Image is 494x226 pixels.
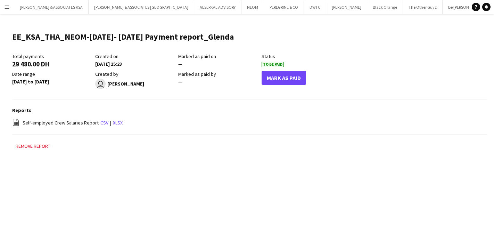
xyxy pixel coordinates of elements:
div: | [12,119,487,127]
div: Created on [95,53,175,59]
div: [DATE] 15:23 [95,61,175,67]
span: — [178,61,182,67]
div: [DATE] to [DATE] [12,79,92,85]
h1: EE_KSA_THA_NEOM-[DATE]- [DATE] Payment report_Glenda [12,32,234,42]
button: The Other Guyz [403,0,443,14]
button: PEREGRINE & CO [264,0,304,14]
button: [PERSON_NAME] & ASSOCIATES KSA [14,0,89,14]
a: csv [100,120,108,126]
button: Remove report [12,142,54,150]
button: Be [PERSON_NAME] [443,0,489,14]
span: — [178,79,182,85]
div: Status [262,53,341,59]
button: [PERSON_NAME] [326,0,367,14]
button: Black Orange [367,0,403,14]
div: Marked as paid by [178,71,258,77]
div: Marked as paid on [178,53,258,59]
div: Total payments [12,53,92,59]
h3: Reports [12,107,487,113]
span: To Be Paid [262,62,284,67]
span: Self-employed Crew Salaries Report [23,120,99,126]
button: Mark As Paid [262,71,306,85]
button: NEOM [241,0,264,14]
div: Created by [95,71,175,77]
button: [PERSON_NAME] & ASSOCIATES [GEOGRAPHIC_DATA] [89,0,194,14]
button: ALSERKAL ADVISORY [194,0,241,14]
a: xlsx [113,120,123,126]
div: [PERSON_NAME] [95,79,175,89]
button: DWTC [304,0,326,14]
div: Date range [12,71,92,77]
div: 29 480.00 DH [12,61,92,67]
